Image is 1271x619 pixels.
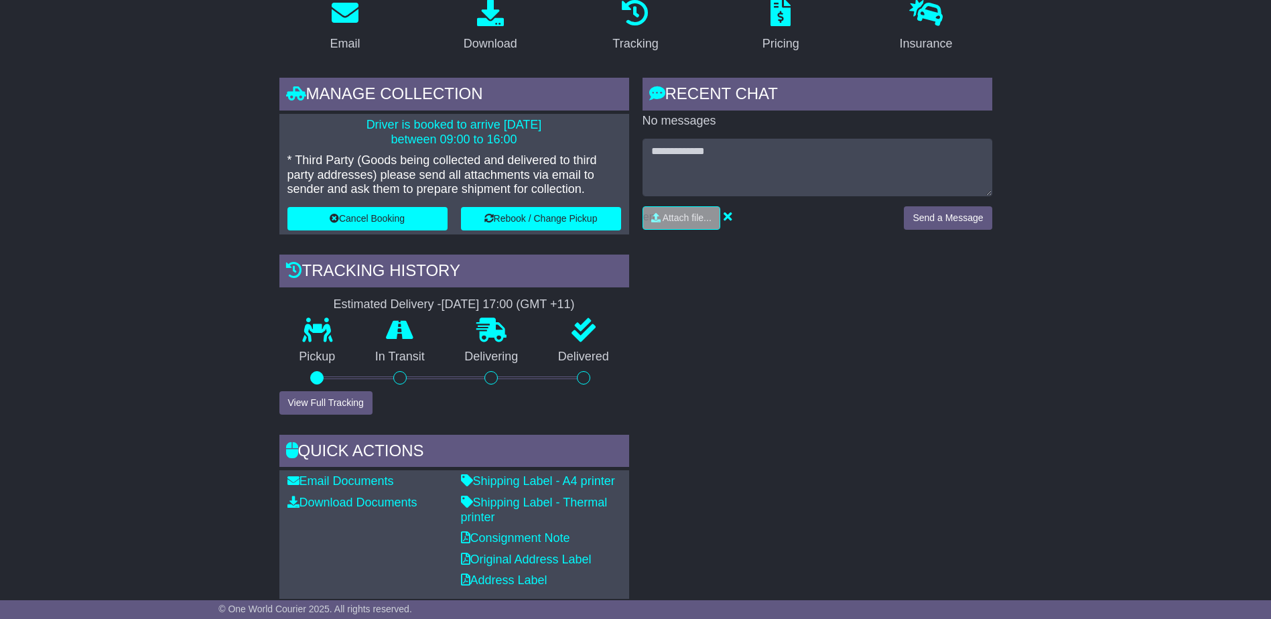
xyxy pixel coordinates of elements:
[445,350,539,364] p: Delivering
[355,350,445,364] p: In Transit
[287,496,417,509] a: Download Documents
[287,118,621,147] p: Driver is booked to arrive [DATE] between 09:00 to 16:00
[762,35,799,53] div: Pricing
[461,553,592,566] a: Original Address Label
[218,604,412,614] span: © One World Courier 2025. All rights reserved.
[287,153,621,197] p: * Third Party (Goods being collected and delivered to third party addresses) please send all atta...
[287,474,394,488] a: Email Documents
[904,206,992,230] button: Send a Message
[279,78,629,114] div: Manage collection
[279,391,373,415] button: View Full Tracking
[538,350,629,364] p: Delivered
[461,531,570,545] a: Consignment Note
[461,496,608,524] a: Shipping Label - Thermal printer
[279,350,356,364] p: Pickup
[279,297,629,312] div: Estimated Delivery -
[643,78,992,114] div: RECENT CHAT
[279,255,629,291] div: Tracking history
[442,297,575,312] div: [DATE] 17:00 (GMT +11)
[287,207,448,230] button: Cancel Booking
[461,573,547,587] a: Address Label
[461,474,615,488] a: Shipping Label - A4 printer
[279,435,629,471] div: Quick Actions
[464,35,517,53] div: Download
[461,207,621,230] button: Rebook / Change Pickup
[900,35,953,53] div: Insurance
[643,114,992,129] p: No messages
[330,35,360,53] div: Email
[612,35,658,53] div: Tracking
